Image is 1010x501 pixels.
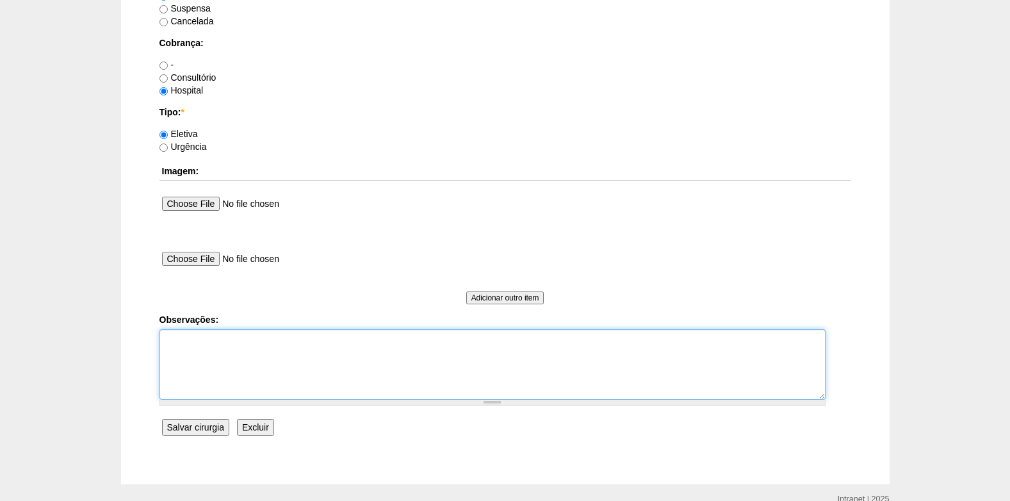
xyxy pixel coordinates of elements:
input: - [159,62,168,70]
label: Urgência [159,142,207,152]
input: Urgência [159,144,168,152]
input: Suspensa [159,5,168,13]
input: Salvar cirurgia [162,419,229,436]
input: Excluir [237,419,274,436]
label: Suspensa [159,3,211,13]
input: Cancelada [159,18,168,26]
th: Imagem: [159,162,851,181]
label: Tipo: [159,106,851,119]
label: Hospital [159,85,204,95]
label: Eletiva [159,129,198,139]
label: Consultório [159,72,216,83]
input: Eletiva [159,131,168,139]
label: Cobrança: [159,37,851,49]
label: Observações: [159,313,851,326]
input: Hospital [159,87,168,95]
label: - [159,60,174,70]
input: Adicionar outro item [466,292,544,304]
span: Este campo é obrigatório. [181,107,184,117]
label: Cancelada [159,16,214,26]
input: Consultório [159,74,168,83]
